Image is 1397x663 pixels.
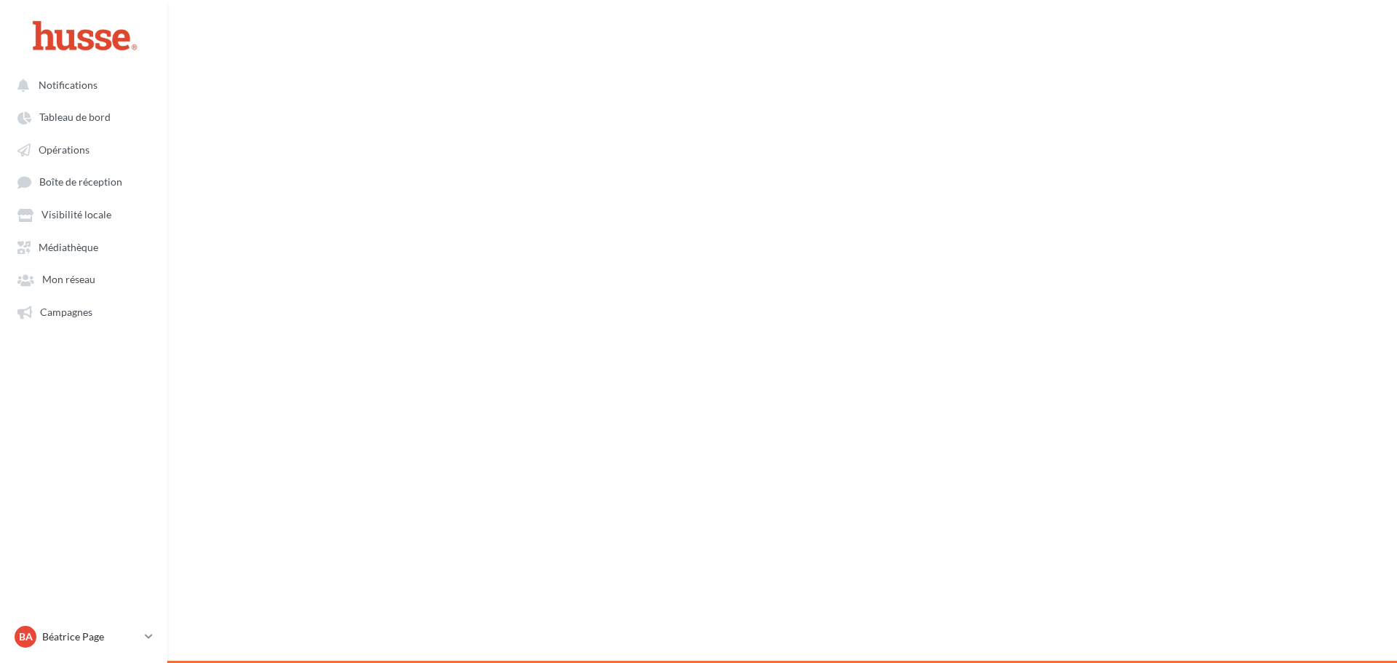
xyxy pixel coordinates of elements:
a: Visibilité locale [9,201,159,227]
span: Tableau de bord [39,111,111,124]
a: Campagnes [9,298,159,325]
span: Opérations [39,143,89,156]
span: Mon réseau [42,274,95,286]
span: Campagnes [40,306,92,318]
p: Béatrice Page [42,630,139,644]
a: Boîte de réception [9,168,159,195]
span: Ba [19,630,33,644]
a: Médiathèque [9,234,159,260]
span: Boîte de réception [39,176,122,188]
span: Médiathèque [39,241,98,253]
a: Mon réseau [9,266,159,292]
a: Tableau de bord [9,103,159,130]
span: Visibilité locale [41,209,111,221]
button: Notifications [9,71,153,98]
span: Notifications [39,79,97,91]
a: Opérations [9,136,159,162]
a: Ba Béatrice Page [12,623,156,651]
